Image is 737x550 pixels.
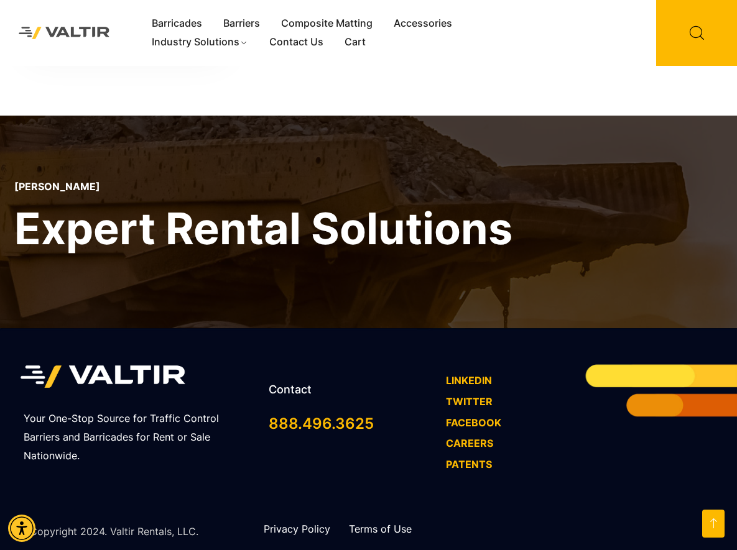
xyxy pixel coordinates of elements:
[446,458,492,470] a: PATENTS
[702,510,725,538] a: Open this option
[446,437,493,449] a: CAREERS
[383,14,463,33] a: Accessories
[271,14,383,33] a: Composite Matting
[24,410,253,465] p: Your One-Stop Source for Traffic Control Barriers and Barricades for Rent or Sale Nationwide.
[446,416,501,429] a: FACEBOOK - open in a new tab
[213,14,271,33] a: Barriers
[14,200,512,257] h2: Expert Rental Solutions
[21,359,185,395] img: Valtir Rentals
[21,523,198,541] p: ©Copyright 2024. Valtir Rentals, LLC.
[8,515,35,542] div: Accessibility Menu
[269,415,374,433] a: call 888.496.3625
[9,17,119,48] img: Valtir Rentals
[334,33,376,52] a: Cart
[141,33,259,52] a: Industry Solutions
[14,181,512,193] p: [PERSON_NAME]
[269,383,433,396] h2: Contact
[141,14,213,33] a: Barricades
[446,395,493,408] a: TWITTER - open in a new tab
[259,33,334,52] a: Contact Us
[349,523,412,535] a: Terms of Use
[446,374,492,387] a: LINKEDIN - open in a new tab
[264,523,330,535] a: Privacy Policy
